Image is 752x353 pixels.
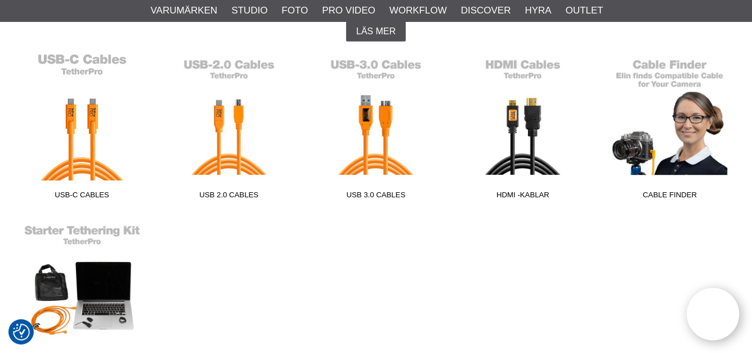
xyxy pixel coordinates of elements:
[231,3,267,18] a: Studio
[13,322,30,342] button: Samtyckesinställningar
[155,53,302,205] a: USB 2.0 Cables
[597,53,744,205] a: Cable Finder
[151,3,218,18] a: Varumärken
[461,3,511,18] a: Discover
[13,324,30,341] img: Revisit consent button
[8,53,155,205] a: USB-C Cables
[450,189,597,205] span: HDMI -kablar
[597,189,744,205] span: Cable Finder
[155,189,302,205] span: USB 2.0 Cables
[302,189,449,205] span: USB 3.0 Cables
[8,189,155,205] span: USB-C Cables
[356,26,396,37] span: Läs mer
[450,53,597,205] a: HDMI -kablar
[390,3,447,18] a: Workflow
[281,3,308,18] a: Foto
[525,3,552,18] a: Hyra
[566,3,603,18] a: Outlet
[302,53,449,205] a: USB 3.0 Cables
[322,3,375,18] a: Pro Video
